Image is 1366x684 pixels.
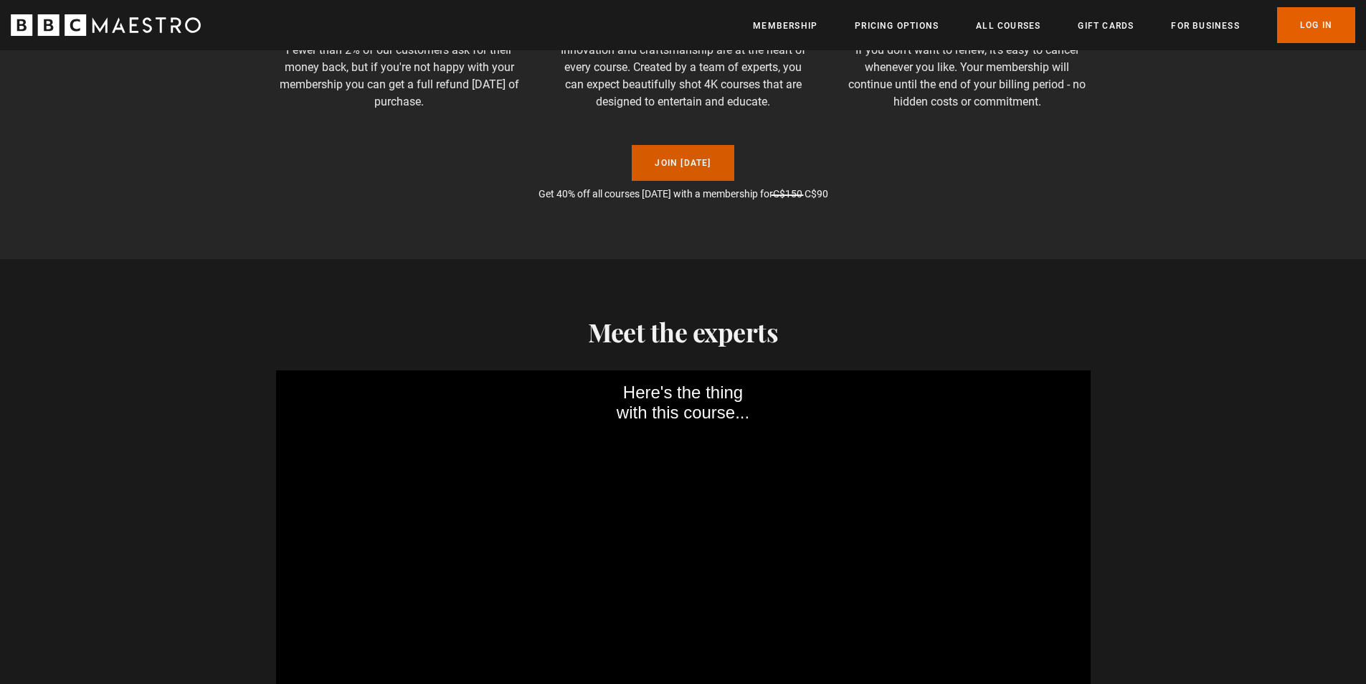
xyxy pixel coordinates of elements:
[1277,7,1355,43] a: Log In
[276,42,523,111] p: Fewer than 2% of our customers ask for their money back, but if you're not happy with your member...
[276,317,1091,347] h2: Meet the experts
[805,188,828,200] span: C$90
[1078,19,1134,33] a: Gift Cards
[11,14,201,36] svg: BBC Maestro
[976,19,1040,33] a: All Courses
[855,19,939,33] a: Pricing Options
[560,42,807,111] p: Innovation and craftsmanship are at the heart of every course. Created by a team of experts, you ...
[1171,19,1239,33] a: For business
[844,42,1091,111] p: If you don't want to renew, it's easy to cancel whenever you like. Your membership will continue ...
[276,187,1091,202] p: Get 40% off all courses [DATE] with a membership for
[773,188,802,200] span: C$150
[632,145,734,181] a: Join [DATE]
[753,19,817,33] a: Membership
[753,7,1355,43] nav: Primary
